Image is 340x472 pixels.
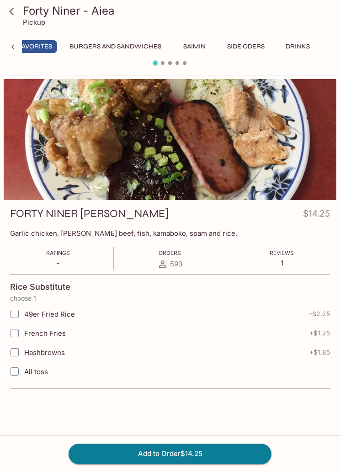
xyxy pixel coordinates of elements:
[46,249,70,256] span: Ratings
[69,444,271,464] button: Add to Order$14.25
[10,295,330,302] p: choose 1
[10,229,330,238] p: Garlic chicken, [PERSON_NAME] beef, fish, kamaboko, spam and rice.
[270,259,294,267] p: 1
[170,260,182,268] span: 593
[24,367,48,376] span: All toss
[24,348,65,357] span: Hashbrowns
[277,40,318,53] button: Drinks
[10,282,70,292] h4: Rice Substitute
[23,4,333,18] h3: Forty Niner - Aiea
[4,79,336,200] div: FORTY NINER BENTO
[23,18,45,27] p: Pickup
[222,40,270,53] button: Side Oders
[24,329,66,338] span: French Fries
[270,249,294,256] span: Reviews
[13,40,57,53] button: Favorites
[308,310,330,318] span: + $2.25
[64,40,166,53] button: Burgers and Sandwiches
[46,259,70,267] p: -
[303,207,330,224] h4: $14.25
[174,40,215,53] button: Saimin
[309,329,330,337] span: + $1.25
[159,249,181,256] span: Orders
[24,310,75,318] span: 49er Fried Rice
[10,207,169,221] h3: FORTY NINER [PERSON_NAME]
[309,349,330,356] span: + $1.85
